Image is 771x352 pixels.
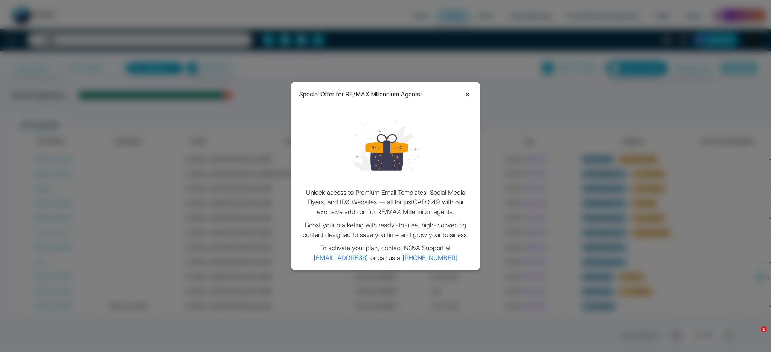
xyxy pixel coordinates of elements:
[745,326,763,344] iframe: Intercom live chat
[761,326,767,332] span: 1
[313,254,369,262] a: [EMAIL_ADDRESS]
[353,112,419,178] img: loading
[402,254,458,262] a: [PHONE_NUMBER]
[299,188,472,217] p: Unlock access to Premium Email Templates, Social Media Flyers, and IDX Websites — all for just CA...
[299,220,472,240] p: Boost your marketing with ready-to-use, high-converting content designed to save you time and gro...
[299,243,472,263] p: To activate your plan, contact NOVA Support at or call us at
[299,90,422,99] p: Special Offer for RE/MAX Millennium Agents!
